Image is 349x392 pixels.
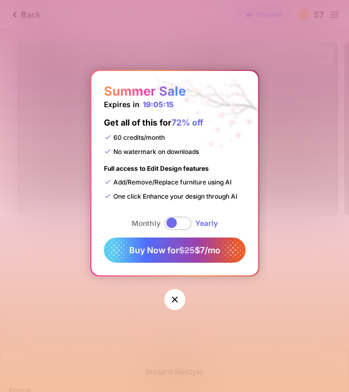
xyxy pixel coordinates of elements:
div: Yearly [195,219,218,228]
div: 60 credits/month [104,133,165,141]
span: $25 [179,245,195,255]
span: Buy Now for $7/mo [129,245,220,255]
div: Add/Remove/Replace furniture using AI [104,178,231,186]
div: One click Enhance your design through AI [104,192,237,200]
div: Monthly [132,219,161,228]
span: 72% off [172,117,203,128]
div: Expires in [104,100,174,109]
div: No watermark on downloads [104,148,199,156]
div: Summer Sale [104,84,186,99]
div: Full access to Edit Design features [104,164,209,178]
div: 19:05:15 [143,100,174,109]
div: Get all of this for [104,117,203,133]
